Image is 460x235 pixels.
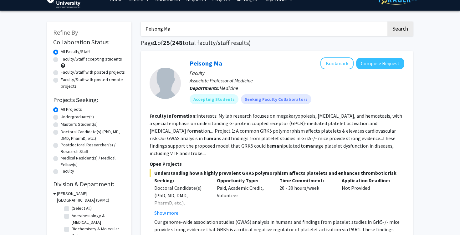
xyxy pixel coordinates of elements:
div: 20 - 30 hours/week [275,177,337,217]
div: Paid, Academic Credit, Volunteer [212,177,275,217]
label: Faculty/Staff with posted projects [61,69,125,76]
p: Application Deadline: [342,177,395,184]
label: Postdoctoral Researcher(s) / Research Staff [61,142,125,155]
p: Associate Professor of Medicine [190,77,404,84]
a: Peisong Ma [190,59,222,67]
span: Understanding how a highly prevalent GRK5 polymorphism affects platelets and enhances thrombotic ... [150,169,404,177]
p: Opportunity Type: [217,177,270,184]
h2: Collaboration Status: [53,38,125,46]
h2: Projects Seeking: [53,96,125,104]
button: Compose Request to Peisong Ma [356,58,404,69]
span: 1 [154,39,157,47]
mat-chip: Accepting Students [190,94,238,104]
span: Refine By [53,28,78,36]
label: (Select All) [72,205,92,212]
p: Time Commitment: [279,177,333,184]
label: All Projects [61,106,82,113]
label: Anesthesiology & [MEDICAL_DATA] [72,213,124,226]
b: ma [272,143,279,149]
p: Faculty [190,69,404,77]
span: Medicine [220,85,238,91]
iframe: Chat [5,207,27,230]
h1: Page of ( total faculty/staff results) [141,39,413,47]
label: Undergraduate(s) [61,114,94,120]
b: Departments: [190,85,220,91]
input: Search Keywords [141,22,386,36]
label: Faculty/Staff with posted remote projects [61,76,125,90]
b: ma [209,135,216,141]
label: Faculty/Staff accepting students [61,56,122,62]
b: ma [194,128,201,134]
b: Faculty Information: [150,113,197,119]
button: Show more [154,209,178,217]
p: Open Projects [150,160,404,168]
label: Master's Student(s) [61,121,98,128]
span: 248 [172,39,182,47]
label: Faculty [61,168,74,174]
fg-read-more: Interests: My lab research focuses on megakaryopoiesis, [MEDICAL_DATA], and hemostasis, with a sp... [150,113,402,156]
label: Medical Resident(s) / Medical Fellow(s) [61,155,125,168]
mat-chip: Seeking Faculty Collaborators [241,94,311,104]
label: All Faculty/Staff [61,48,90,55]
b: ma [306,143,313,149]
label: Doctoral Candidate(s) (PhD, MD, DMD, PharmD, etc.) [61,129,125,142]
span: 25 [163,39,170,47]
p: Seeking: [154,177,207,184]
h2: Division & Department: [53,180,125,188]
div: Not Provided [337,177,400,217]
button: Search [387,22,413,36]
h3: [PERSON_NAME][GEOGRAPHIC_DATA] (SKMC) [57,190,125,203]
button: Add Peisong Ma to Bookmarks [320,57,354,69]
